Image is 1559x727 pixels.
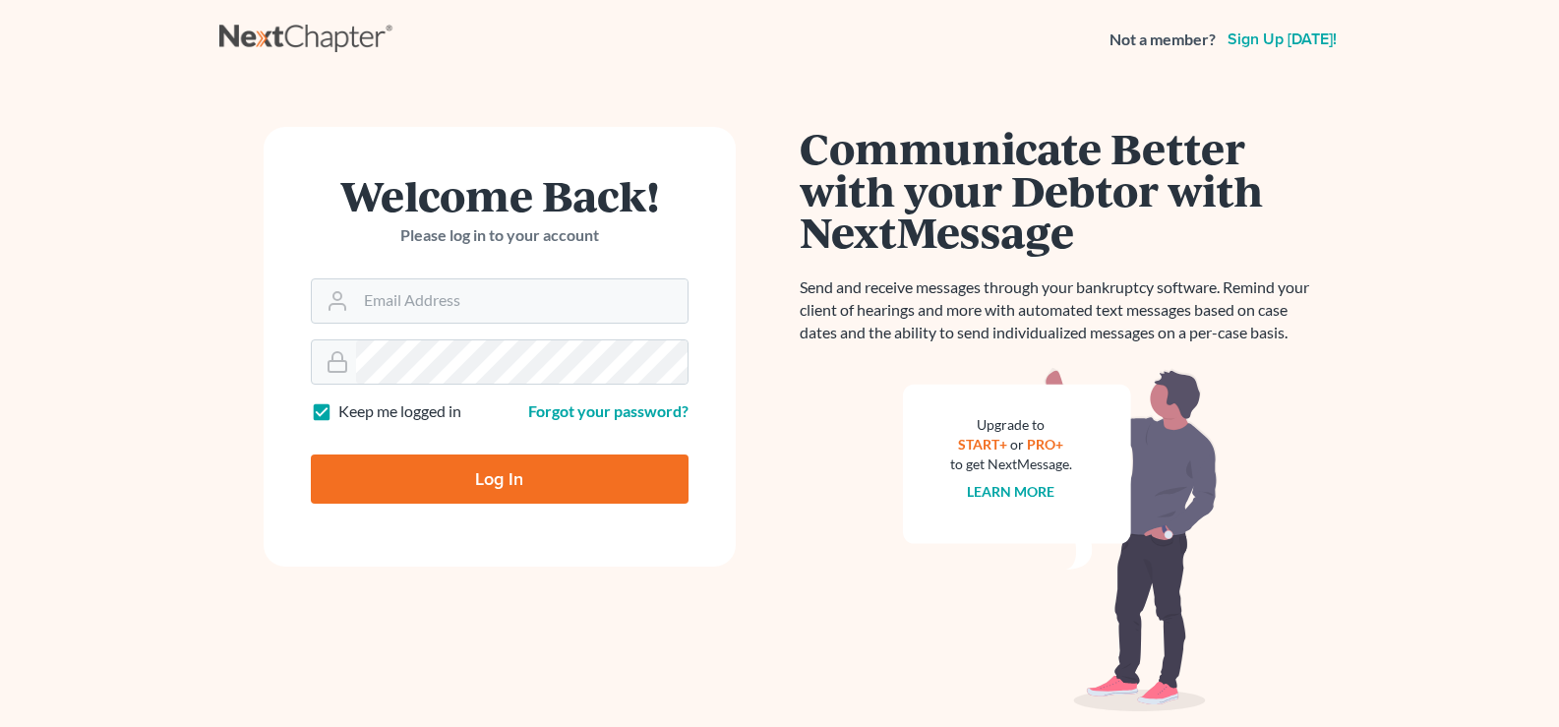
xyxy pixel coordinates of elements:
[958,436,1007,453] a: START+
[950,415,1072,435] div: Upgrade to
[800,127,1321,253] h1: Communicate Better with your Debtor with NextMessage
[903,368,1218,712] img: nextmessage_bg-59042aed3d76b12b5cd301f8e5b87938c9018125f34e5fa2b7a6b67550977c72.svg
[1010,436,1024,453] span: or
[311,224,689,247] p: Please log in to your account
[1109,29,1216,51] strong: Not a member?
[356,279,688,323] input: Email Address
[1224,31,1341,47] a: Sign up [DATE]!
[950,454,1072,474] div: to get NextMessage.
[1027,436,1063,453] a: PRO+
[967,483,1054,500] a: Learn more
[800,276,1321,344] p: Send and receive messages through your bankruptcy software. Remind your client of hearings and mo...
[338,400,461,423] label: Keep me logged in
[528,401,689,420] a: Forgot your password?
[311,174,689,216] h1: Welcome Back!
[311,454,689,504] input: Log In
